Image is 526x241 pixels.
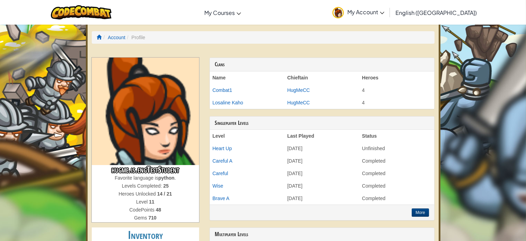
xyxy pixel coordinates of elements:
a: Combat1 [213,87,232,93]
span: Heroes Unlocked [118,191,157,197]
a: Careful [213,171,228,176]
li: Profile [125,34,145,41]
a: Careful A [213,158,233,164]
span: English ([GEOGRAPHIC_DATA]) [395,9,477,16]
td: [DATE] [285,167,359,180]
span: My Courses [204,9,235,16]
a: Heart Up [213,146,232,151]
h3: Singleplayer Levels [215,120,429,126]
th: Last Played [285,130,359,142]
h3: Multiplayer Levels [215,231,429,238]
td: 4 [359,96,434,109]
strong: python [158,175,175,181]
img: CodeCombat logo [51,5,112,19]
span: CodePoints [130,207,156,213]
td: Unfinished [359,142,434,155]
a: My Courses [201,3,244,22]
strong: 710 [148,215,156,221]
td: [DATE] [285,192,359,205]
a: Account [108,35,125,40]
td: Completed [359,192,434,205]
span: Favorite language is [115,175,158,181]
td: Completed [359,167,434,180]
strong: 25 [163,183,169,189]
th: Heroes [359,71,434,84]
span: Gems [134,215,148,221]
a: HugMeCC [287,87,310,93]
strong: 11 [149,199,154,205]
a: English ([GEOGRAPHIC_DATA]) [392,3,480,22]
a: Brave A [213,196,230,201]
span: Levels Completed: [122,183,163,189]
h3: Clans [215,61,429,68]
button: More [412,208,429,217]
td: Completed [359,155,434,167]
a: Wise [213,183,223,189]
td: [DATE] [285,155,359,167]
th: Level [210,130,285,142]
td: [DATE] [285,180,359,192]
a: My Account [329,1,388,23]
strong: 48 [156,207,161,213]
a: Losaline Kaho [213,100,243,105]
td: [DATE] [285,142,359,155]
img: avatar [332,7,344,18]
th: Name [210,71,285,84]
span: My Account [347,8,384,16]
strong: 14 / 21 [157,191,172,197]
td: Completed [359,180,434,192]
a: HugMeCC [287,100,310,105]
h3: hugme.is.engTestStudent [92,165,199,174]
th: Chieftain [285,71,359,84]
th: Status [359,130,434,142]
span: Level [136,199,149,205]
td: 4 [359,84,434,96]
span: . [175,175,176,181]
